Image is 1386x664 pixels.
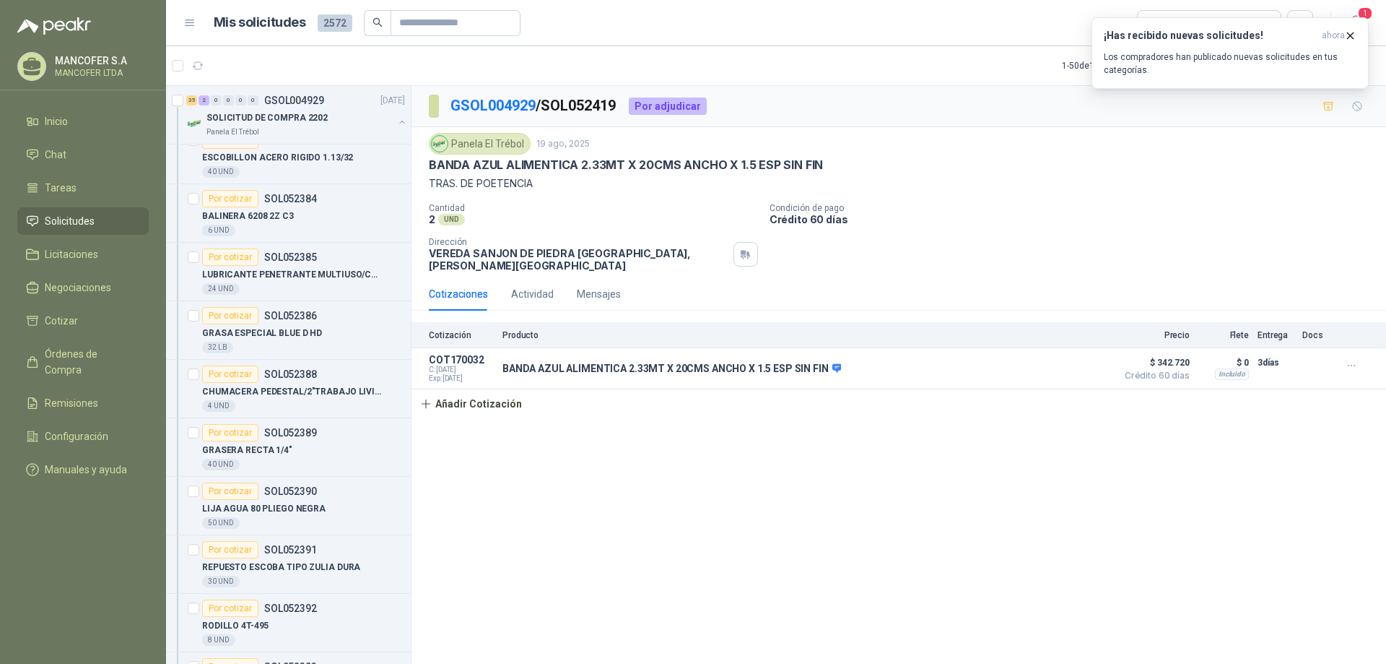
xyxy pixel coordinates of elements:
a: Por cotizarSOL052386GRASA ESPECIAL BLUE D HD32 LB [166,301,411,360]
p: Cotización [429,330,494,340]
div: 6 UND [202,225,235,236]
div: Por adjudicar [629,98,707,115]
p: BALINERA 6208 2Z C3 [202,210,294,223]
p: GRASA ESPECIAL BLUE D HD [202,327,322,340]
a: Manuales y ayuda [17,456,149,483]
a: Por cotizarSOL052385LUBRICANTE PENETRANTE MULTIUSO/CRC 3-3624 UND [166,243,411,301]
span: Licitaciones [45,246,98,262]
p: COT170032 [429,354,494,366]
a: Por cotizarSOL052392RODILLO 4T-4958 UND [166,594,411,652]
p: LIJA AGUA 80 PLIEGO NEGRA [202,502,326,516]
div: 24 UND [202,283,240,295]
span: Configuración [45,428,108,444]
span: Remisiones [45,395,98,411]
a: 35 2 0 0 0 0 GSOL004929[DATE] Company LogoSOLICITUD DE COMPRA 2202Panela El Trébol [186,92,408,138]
img: Logo peakr [17,17,91,35]
a: Licitaciones [17,241,149,268]
p: $ 0 [1198,354,1249,371]
p: SOL052382 [264,135,317,145]
div: Panela El Trébol [429,133,531,155]
a: Órdenes de Compra [17,340,149,384]
p: Dirección [429,237,728,247]
div: Incluido [1215,368,1249,380]
a: GSOL004929 [450,97,536,114]
p: 3 días [1258,354,1294,371]
p: Entrega [1258,330,1294,340]
div: 4 UND [202,400,235,412]
p: BANDA AZUL ALIMENTICA 2.33MT X 20CMS ANCHO X 1.5 ESP SIN FIN [429,158,823,173]
div: 8 UND [202,634,235,646]
div: 40 UND [202,459,240,470]
a: Remisiones [17,389,149,417]
span: Tareas [45,180,77,196]
p: SOL052392 [264,603,317,613]
span: Manuales y ayuda [45,462,127,478]
p: ESCOBILLON ACERO RIGIDO 1.13/32 [202,151,353,165]
a: Por cotizarSOL052384BALINERA 6208 2Z C36 UND [166,184,411,243]
span: search [372,17,383,27]
p: RODILLO 4T-495 [202,619,269,633]
button: Añadir Cotización [411,389,530,418]
div: Por cotizar [202,307,258,324]
p: Los compradores han publicado nuevas solicitudes en tus categorías. [1104,51,1356,77]
span: C: [DATE] [429,366,494,374]
p: Docs [1302,330,1331,340]
a: Inicio [17,108,149,135]
div: 0 [211,95,222,105]
div: Todas [1146,15,1177,31]
p: / SOL052419 [450,95,617,117]
a: Por cotizarSOL052388CHUMACERA PEDESTAL/2"TRABAJO LIVIANO 2 H4 UND [166,360,411,418]
span: $ 342.720 [1117,354,1190,371]
h3: ¡Has recibido nuevas solicitudes! [1104,30,1316,42]
div: 32 LB [202,342,233,353]
div: 0 [248,95,258,105]
p: Flete [1198,330,1249,340]
p: Condición de pago [770,203,1380,213]
div: UND [438,214,465,225]
div: 0 [235,95,246,105]
span: Negociaciones [45,280,111,296]
a: Cotizar [17,307,149,335]
span: Órdenes de Compra [45,346,135,378]
div: Por cotizar [202,249,258,266]
div: Por cotizar [202,190,258,207]
a: Por cotizarSOL052382ESCOBILLON ACERO RIGIDO 1.13/3240 UND [166,126,411,184]
a: Configuración [17,423,149,450]
a: Chat [17,141,149,168]
span: 2572 [318,14,352,32]
a: Tareas [17,174,149,202]
p: Cantidad [429,203,758,213]
p: MANCOFER LTDA [55,69,145,77]
p: MANCOFER S.A [55,56,145,66]
div: Por cotizar [202,483,258,500]
p: SOLICITUD DE COMPRA 2202 [206,111,328,125]
p: Crédito 60 días [770,213,1380,225]
p: CHUMACERA PEDESTAL/2"TRABAJO LIVIANO 2 H [202,385,382,399]
img: Company Logo [432,136,448,152]
p: REPUESTO ESCOBA TIPO ZULIA DURA [202,561,360,574]
p: 2 [429,213,435,225]
div: Actividad [511,286,554,302]
span: Inicio [45,113,68,129]
span: Cotizar [45,313,78,329]
span: Exp: [DATE] [429,374,494,383]
p: LUBRICANTE PENETRANTE MULTIUSO/CRC 3-36 [202,268,382,282]
p: Producto [502,330,1109,340]
div: Por cotizar [202,366,258,383]
p: VEREDA SANJON DE PIEDRA [GEOGRAPHIC_DATA] , [PERSON_NAME][GEOGRAPHIC_DATA] [429,247,728,272]
a: Negociaciones [17,274,149,301]
p: Panela El Trébol [206,126,259,138]
div: 40 UND [202,166,240,178]
p: SOL052391 [264,545,317,555]
a: Por cotizarSOL052390LIJA AGUA 80 PLIEGO NEGRA50 UND [166,477,411,535]
div: 30 UND [202,576,240,587]
p: Precio [1117,330,1190,340]
button: ¡Has recibido nuevas solicitudes!ahora Los compradores han publicado nuevas solicitudes en tus ca... [1091,17,1369,89]
a: Solicitudes [17,207,149,235]
div: Por cotizar [202,541,258,559]
img: Company Logo [186,115,204,132]
div: Por cotizar [202,424,258,441]
p: GRASERA RECTA 1/4" [202,444,292,457]
p: 19 ago, 2025 [536,137,590,151]
span: Solicitudes [45,213,95,229]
